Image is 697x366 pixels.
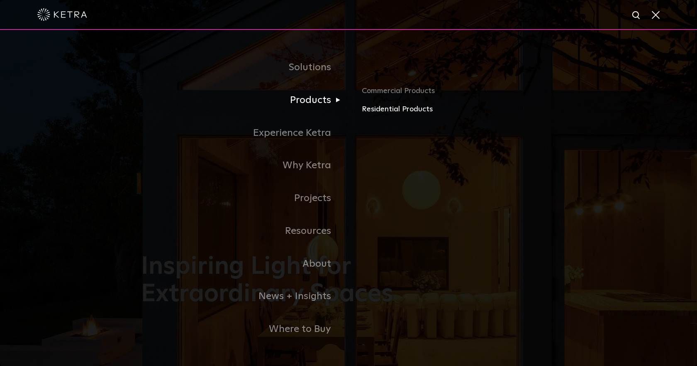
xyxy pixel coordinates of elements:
img: search icon [631,10,642,21]
a: Projects [141,182,348,215]
a: Residential Products [362,103,556,115]
a: Experience Ketra [141,117,348,150]
a: Products [141,84,348,117]
a: Resources [141,215,348,248]
a: Commercial Products [362,85,556,103]
a: Why Ketra [141,149,348,182]
img: ketra-logo-2019-white [37,8,87,21]
a: Solutions [141,51,348,84]
div: Navigation Menu [141,51,556,346]
a: About [141,248,348,280]
a: Where to Buy [141,313,348,346]
a: News + Insights [141,280,348,313]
